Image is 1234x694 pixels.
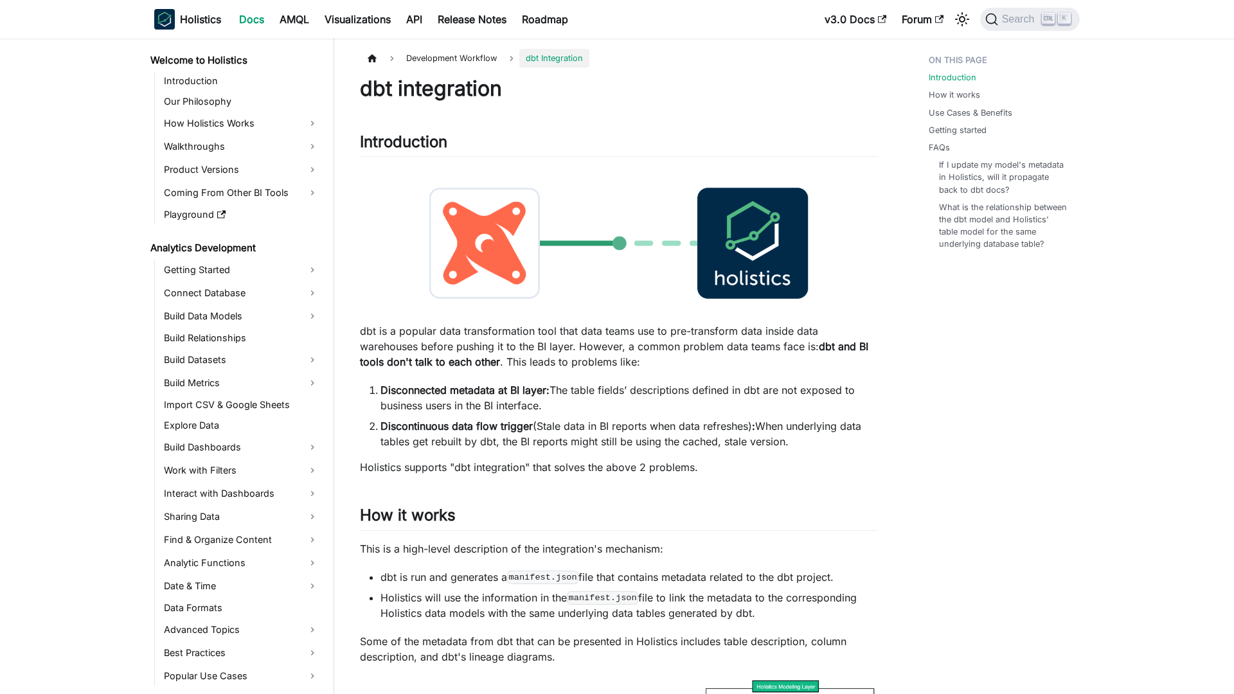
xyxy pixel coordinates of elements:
a: Release Notes [430,9,514,30]
a: Build Datasets [160,350,323,370]
a: Docs [231,9,272,30]
a: Our Philosophy [160,93,323,111]
a: Popular Use Cases [160,666,323,686]
a: Interact with Dashboards [160,483,323,504]
a: Build Metrics [160,373,323,393]
a: Introduction [929,71,976,84]
a: Work with Filters [160,460,323,481]
a: Analytics Development [147,239,323,257]
a: v3.0 Docs [817,9,894,30]
a: Analytic Functions [160,553,323,573]
li: The table fields’ descriptions defined in dbt are not exposed to business users in the BI interface. [380,382,877,413]
b: Holistics [180,12,221,27]
img: dbt-to-holistics [360,167,877,319]
p: Some of the metadata from dbt that can be presented in Holistics includes table description, colu... [360,634,877,664]
strong: Discontinuous data flow trigger [380,420,533,432]
a: Home page [360,49,384,67]
a: Sharing Data [160,506,323,527]
a: Visualizations [317,9,398,30]
code: manifest.json [507,571,578,583]
nav: Docs sidebar [141,39,334,694]
a: Welcome to Holistics [147,51,323,69]
a: Getting Started [160,260,323,280]
a: Data Formats [160,599,323,617]
a: Roadmap [514,9,576,30]
nav: Breadcrumbs [360,49,877,67]
h2: Introduction [360,132,877,157]
a: How it works [929,89,980,101]
code: manifest.json [567,591,638,604]
h1: dbt integration [360,76,877,102]
a: Forum [894,9,951,30]
a: Build Dashboards [160,437,323,458]
a: Connect Database [160,283,323,303]
a: HolisticsHolistics [154,9,221,30]
a: Build Relationships [160,329,323,347]
button: Switch between dark and light mode (currently light mode) [952,9,972,30]
p: Holistics supports "dbt integration" that solves the above 2 problems. [360,459,877,475]
a: Advanced Topics [160,619,323,640]
a: Use Cases & Benefits [929,107,1012,119]
a: What is the relationship between the dbt model and Holistics' table model for the same underlying... [939,201,1067,251]
a: Introduction [160,72,323,90]
a: Playground [160,206,323,224]
a: AMQL [272,9,317,30]
a: Walkthroughs [160,136,323,157]
li: dbt is run and generates a file that contains metadata related to the dbt project. [380,569,877,585]
a: Find & Organize Content [160,529,323,550]
li: Holistics will use the information in the file to link the metadata to the corresponding Holistic... [380,590,877,621]
li: (Stale data in BI reports when data refreshes) When underlying data tables get rebuilt by dbt, th... [380,418,877,449]
span: dbt Integration [519,49,589,67]
span: Search [998,13,1042,25]
a: FAQs [929,141,950,154]
button: Search (Ctrl+K) [980,8,1080,31]
a: Explore Data [160,416,323,434]
h2: How it works [360,506,877,530]
img: Holistics [154,9,175,30]
a: API [398,9,430,30]
strong: : [752,420,755,432]
a: Date & Time [160,576,323,596]
a: Best Practices [160,643,323,663]
a: Import CSV & Google Sheets [160,396,323,414]
span: Development Workflow [400,49,503,67]
p: This is a high-level description of the integration's mechanism: [360,541,877,556]
a: If I update my model's metadata in Holistics, will it propagate back to dbt docs? [939,159,1067,196]
a: Product Versions [160,159,323,180]
a: Getting started [929,124,987,136]
a: How Holistics Works [160,113,323,134]
kbd: K [1058,13,1071,24]
a: Coming From Other BI Tools [160,182,323,203]
strong: Disconnected metadata at BI layer: [380,384,550,396]
a: Build Data Models [160,306,323,326]
p: dbt is a popular data transformation tool that data teams use to pre-transform data inside data w... [360,323,877,369]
